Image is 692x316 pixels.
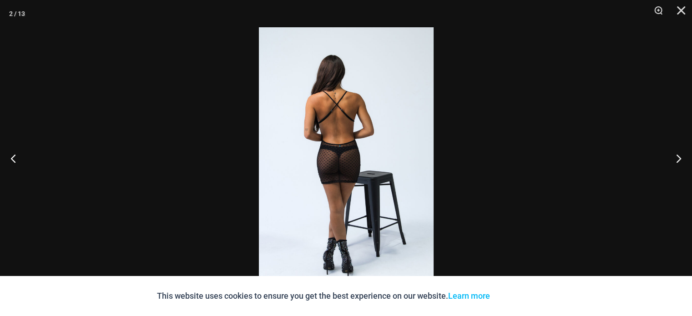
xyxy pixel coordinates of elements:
[497,285,535,307] button: Accept
[658,135,692,181] button: Next
[448,291,490,301] a: Learn more
[157,289,490,303] p: This website uses cookies to ensure you get the best experience on our website.
[259,27,434,289] img: Delta Black Hearts 5612 Dress 04
[9,7,25,20] div: 2 / 13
